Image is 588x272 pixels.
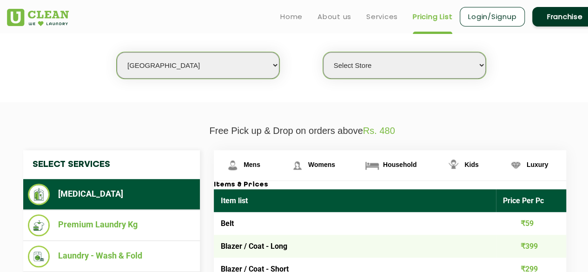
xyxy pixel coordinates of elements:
img: Womens [289,157,305,173]
span: Mens [244,161,260,168]
img: Luxury [508,157,524,173]
h4: Select Services [23,150,200,179]
li: Premium Laundry Kg [28,214,195,236]
a: Services [366,11,398,22]
li: Laundry - Wash & Fold [28,245,195,267]
a: Home [280,11,303,22]
h3: Items & Prices [214,181,566,189]
li: [MEDICAL_DATA] [28,184,195,205]
a: About us [317,11,351,22]
img: Laundry - Wash & Fold [28,245,50,267]
span: Womens [308,161,335,168]
img: Mens [225,157,241,173]
span: Rs. 480 [363,126,395,136]
img: Dry Cleaning [28,184,50,205]
td: Blazer / Coat - Long [214,235,496,258]
td: Belt [214,212,496,235]
img: Household [364,157,380,173]
img: UClean Laundry and Dry Cleaning [7,9,69,26]
th: Price Per Pc [496,189,567,212]
th: Item list [214,189,496,212]
td: ₹59 [496,212,567,235]
img: Premium Laundry Kg [28,214,50,236]
span: Household [383,161,416,168]
a: Login/Signup [460,7,525,27]
span: Kids [464,161,478,168]
a: Pricing List [413,11,452,22]
img: Kids [445,157,462,173]
span: Luxury [527,161,548,168]
td: ₹399 [496,235,567,258]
